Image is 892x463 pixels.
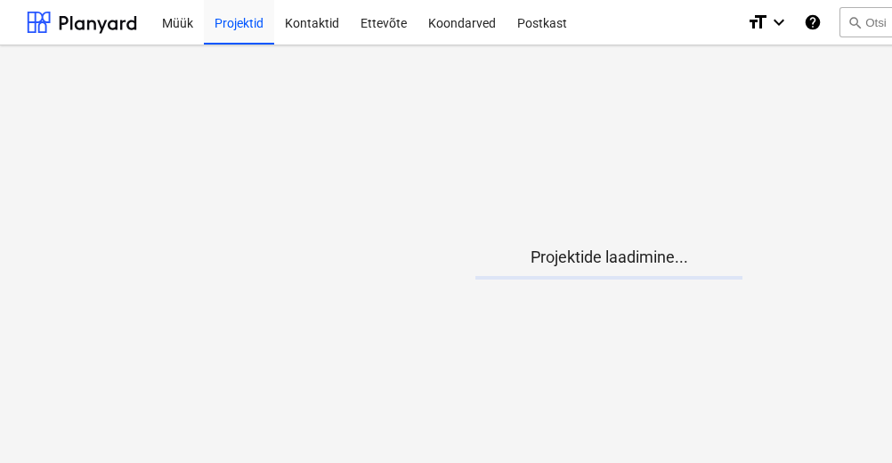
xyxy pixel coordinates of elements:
[847,15,862,29] span: search
[804,12,822,33] i: Abikeskus
[768,12,790,33] i: keyboard_arrow_down
[475,247,742,268] p: Projektide laadimine...
[747,12,768,33] i: format_size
